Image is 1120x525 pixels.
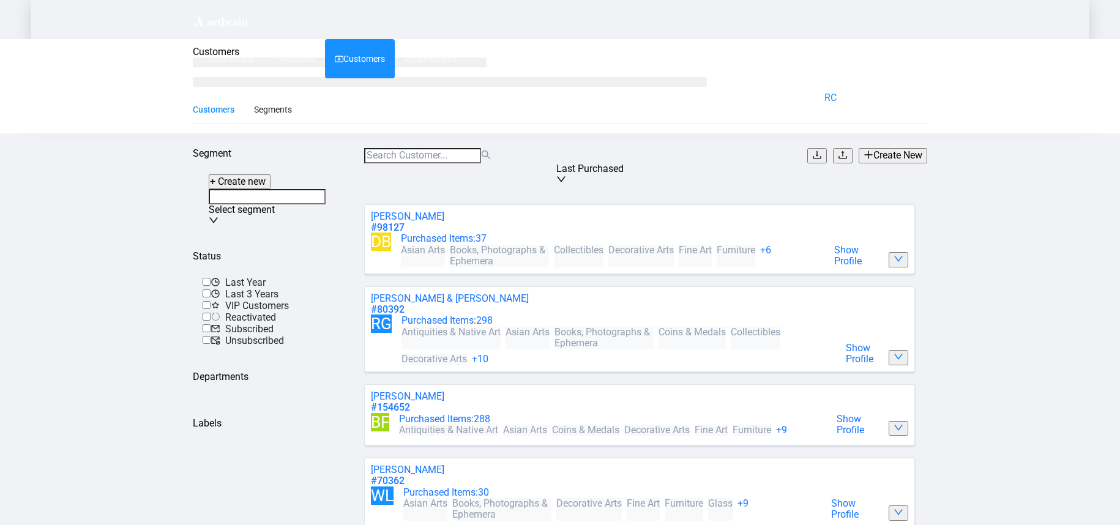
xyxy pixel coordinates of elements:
span: Asian Arts [401,245,445,267]
div: Purchased Items: 298 [401,315,831,326]
span: Coins & Medals [552,425,619,436]
input: Last 3 Years [203,289,211,297]
span: Reactivated [211,311,276,323]
div: Segment [193,148,346,159]
span: down [209,215,218,225]
span: Asian Arts [506,327,550,349]
span: Select segment [209,204,275,215]
span: VIP Customers [211,300,289,311]
span: # 154652 [371,401,410,413]
div: [PERSON_NAME] [371,391,908,402]
span: upload [838,150,848,160]
span: Glass [708,498,733,521]
a: Customers [335,39,385,78]
input: Last Year [203,278,211,286]
div: Purchased Items: 37 [401,233,819,244]
a: Show Profile [837,414,883,436]
div: Segments [254,103,292,116]
button: + Create new [209,174,271,189]
span: Fine Art [679,245,712,267]
span: Last Purchased [556,163,624,174]
span: Decorative Arts [556,498,622,521]
span: + 9 [737,498,749,521]
span: Asian Arts [403,498,447,521]
input: Subscribed [203,324,211,332]
span: Show Profile [831,497,859,520]
span: Subscribed [211,323,274,335]
span: Furniture [717,245,755,267]
span: Decorative Arts [608,245,674,267]
div: Status [193,251,346,262]
span: Collectibles [731,327,780,349]
button: Create New [859,148,927,163]
a: Auctions [273,39,315,78]
div: Purchased Items: 288 [399,414,822,425]
span: + 9 [776,425,787,436]
input: Unsubscribed [203,336,211,344]
span: Books, Photographs & Ephemera [554,327,654,349]
span: down [894,423,903,433]
a: Campaigns [405,39,457,78]
span: Books, Photographs & Ephemera [450,245,549,267]
span: down [894,254,903,264]
span: down [894,507,903,517]
div: Labels [193,418,346,429]
span: BF [371,413,389,431]
span: down [556,174,566,184]
div: [PERSON_NAME] [371,211,908,222]
span: Antiquities & Native Art [399,425,498,436]
span: Last Year [211,277,266,288]
span: Show Profile [834,244,862,267]
span: Decorative Arts [401,354,467,365]
div: [PERSON_NAME] & [PERSON_NAME] [371,293,908,304]
div: Departments [193,371,346,382]
a: question-circle [793,78,817,117]
a: Show Profile [831,498,883,521]
input: VIP Customers [203,301,211,309]
span: Collectibles [554,245,603,267]
span: Coins & Medals [659,327,726,349]
span: Fine Art [627,498,660,521]
span: question-circle [800,92,810,102]
span: DB [371,233,391,251]
span: Asian Arts [503,425,547,436]
span: down [894,352,903,362]
span: Last 3 Years [211,288,278,300]
span: WL [371,486,394,505]
span: RC [824,92,837,103]
span: plus [864,150,873,160]
a: [PERSON_NAME] & [PERSON_NAME]#80392RGPurchased Items:298Antiquities & Native ArtAsian ArtsBooks, ... [364,286,927,372]
div: [PERSON_NAME] [371,464,908,475]
a: [PERSON_NAME]#154652BFPurchased Items:288Antiquities & Native ArtAsian ArtsCoins & MedalsDecorati... [364,384,927,445]
span: + Create new [210,176,266,187]
span: Furniture [665,498,703,521]
input: Search Customer... [364,148,481,163]
span: Fine Art [695,425,728,436]
span: Furniture [733,425,771,436]
span: search [481,150,491,160]
div: Purchased Items: 30 [403,487,816,498]
input: Reactivated [203,313,211,321]
img: logo [193,14,249,28]
a: Show Profile [834,245,883,267]
span: Unsubscribed [211,335,284,346]
span: download [812,150,822,160]
span: # 70362 [371,475,405,486]
span: + 10 [472,354,488,365]
span: Show Profile [837,413,864,436]
span: Decorative Arts [624,425,690,436]
span: Create New [873,149,922,161]
span: + 6 [760,245,771,267]
span: Antiquities & Native Art [401,327,501,349]
div: Customers [193,103,234,116]
span: [PERSON_NAME] [842,92,915,103]
span: Show Profile [846,342,873,365]
span: # 98127 [371,222,405,233]
a: Dashboard [203,39,253,78]
a: [PERSON_NAME]#98127DBPurchased Items:37Asian ArtsBooks, Photographs & EphemeraCollectiblesDecorat... [364,204,927,274]
span: Books, Photographs & Ephemera [452,498,551,521]
span: # 80392 [371,303,405,315]
span: RG [371,315,392,333]
a: Show Profile [846,343,883,365]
